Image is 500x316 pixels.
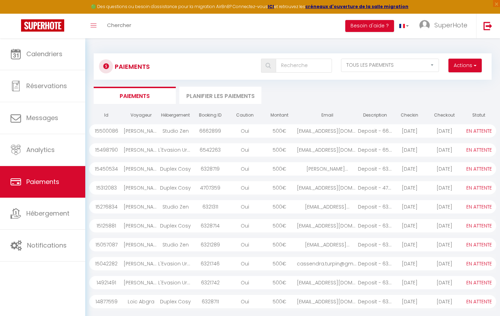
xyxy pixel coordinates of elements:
[282,241,286,248] span: €
[179,87,261,104] li: Planifier les paiements
[297,124,358,138] div: [EMAIL_ADDRESS][DOMAIN_NAME]
[461,109,496,121] th: Statut
[89,162,124,176] div: 15450534
[262,200,297,213] div: 500
[193,257,228,270] div: 6321746
[276,59,332,73] input: Recherche
[282,184,286,191] span: €
[282,279,286,286] span: €
[297,200,358,213] div: [EMAIL_ADDRESS]...
[124,181,158,195] div: [PERSON_NAME]
[392,295,427,308] div: [DATE]
[358,276,393,289] div: Deposit - 6321742 - ...
[158,200,193,213] div: Studio Zen
[193,219,228,232] div: 6328714
[89,200,124,213] div: 15276834
[26,50,62,58] span: Calendriers
[392,238,427,251] div: [DATE]
[297,295,358,308] div: [EMAIL_ADDRESS][DOMAIN_NAME]
[448,59,482,73] button: Actions
[158,181,193,195] div: Duplex Cosy
[124,162,158,176] div: [PERSON_NAME]
[193,295,228,308] div: 6328711
[94,87,176,104] li: Paiements
[193,200,228,213] div: 6321311
[427,257,462,270] div: [DATE]
[158,109,193,121] th: Hébergement
[227,162,262,176] div: Oui
[297,181,358,195] div: [EMAIL_ADDRESS][DOMAIN_NAME]...
[227,276,262,289] div: Oui
[227,219,262,232] div: Oui
[262,276,297,289] div: 500
[193,143,228,157] div: 6542263
[268,4,274,9] strong: ICI
[427,276,462,289] div: [DATE]
[427,200,462,213] div: [DATE]
[282,203,286,210] span: €
[427,109,462,121] th: Checkout
[107,21,131,29] span: Chercher
[89,181,124,195] div: 15312083
[297,257,358,270] div: cassendra.turpin@gma...
[158,238,193,251] div: Studio Zen
[427,219,462,232] div: [DATE]
[193,276,228,289] div: 6321742
[297,276,358,289] div: [EMAIL_ADDRESS][DOMAIN_NAME]
[227,238,262,251] div: Oui
[158,162,193,176] div: Duplex Cosy
[305,4,408,9] a: créneaux d'ouverture de la salle migration
[358,124,393,138] div: Deposit - 6662899 - ...
[392,200,427,213] div: [DATE]
[282,298,286,305] span: €
[297,238,358,251] div: [EMAIL_ADDRESS]...
[262,109,297,121] th: Montant
[345,20,394,32] button: Besoin d'aide ?
[358,109,393,121] th: Description
[158,124,193,138] div: Studio Zen
[124,295,158,308] div: Loic Abgra
[392,109,427,121] th: Checkin
[158,295,193,308] div: Duplex Cosy
[392,276,427,289] div: [DATE]
[26,209,69,218] span: Hébergement
[158,257,193,270] div: L'Evasion Urbaine
[262,219,297,232] div: 500
[427,181,462,195] div: [DATE]
[358,257,393,270] div: Deposit - 6321746 - ...
[89,143,124,157] div: 15498790
[124,238,158,251] div: [PERSON_NAME]
[427,162,462,176] div: [DATE]
[227,109,262,121] th: Caution
[89,109,124,121] th: Id
[392,219,427,232] div: [DATE]
[27,241,67,250] span: Notifications
[392,181,427,195] div: [DATE]
[26,145,55,154] span: Analytics
[427,124,462,138] div: [DATE]
[158,143,193,157] div: L'Evasion Urbaine
[227,143,262,157] div: Oui
[158,276,193,289] div: L'Evasion Urbaine
[21,19,64,32] img: Super Booking
[262,124,297,138] div: 500
[89,219,124,232] div: 15125881
[6,3,27,24] button: Ouvrir le widget de chat LiveChat
[358,162,393,176] div: Deposit - 6328719 - ...
[484,21,492,30] img: logout
[282,165,286,172] span: €
[262,257,297,270] div: 500
[102,14,136,38] a: Chercher
[262,181,297,195] div: 500
[358,143,393,157] div: Deposit - 6542263 - ...
[262,238,297,251] div: 500
[297,162,358,176] div: [PERSON_NAME]...
[115,59,150,74] h3: Paiements
[124,124,158,138] div: [PERSON_NAME]
[262,295,297,308] div: 500
[358,219,393,232] div: Deposit - 6328714 - ...
[297,143,358,157] div: [EMAIL_ADDRESS][DOMAIN_NAME]
[282,146,286,153] span: €
[124,257,158,270] div: [PERSON_NAME]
